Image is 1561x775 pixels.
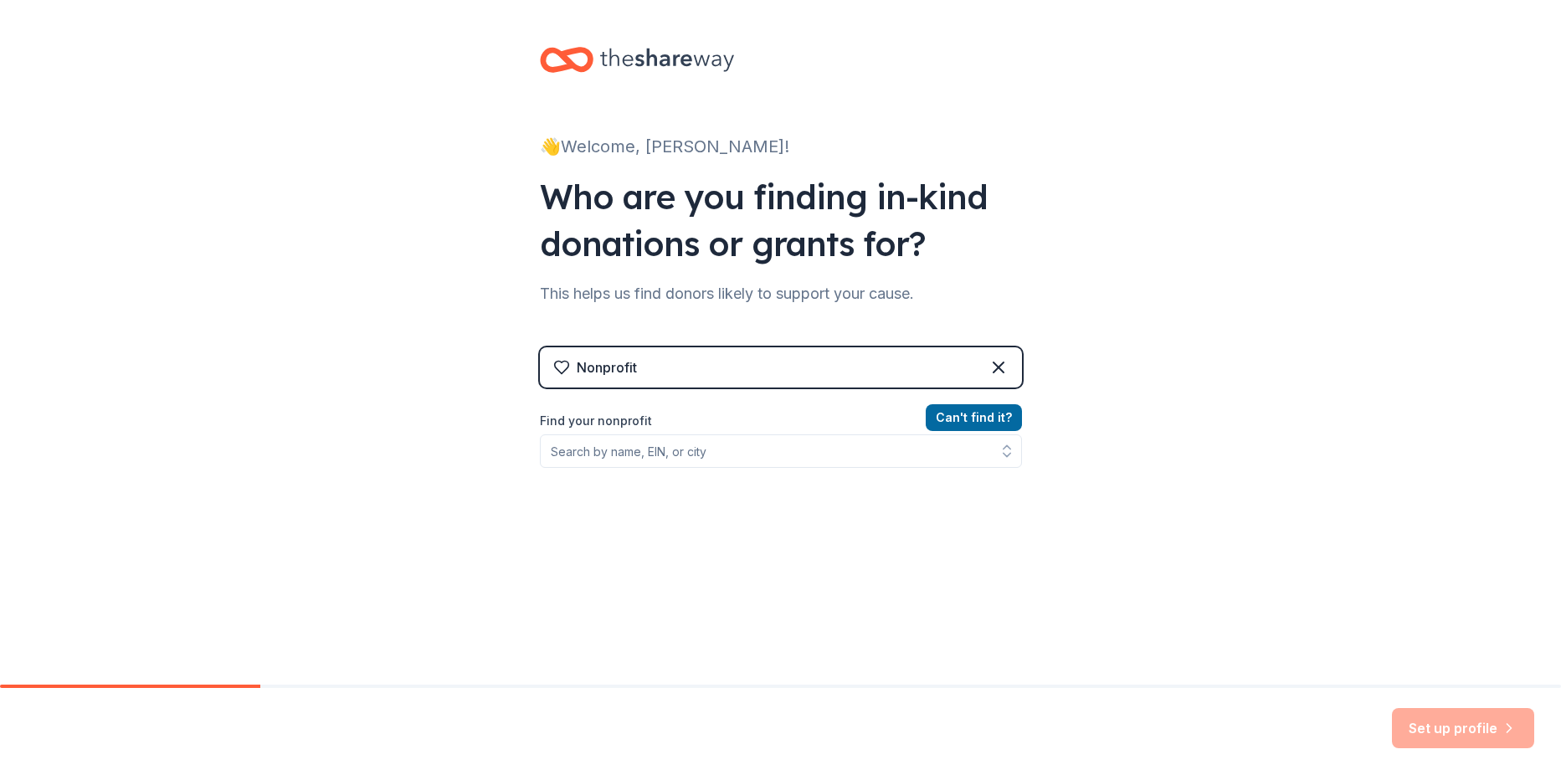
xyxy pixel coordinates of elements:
[577,357,637,377] div: Nonprofit
[540,280,1022,307] div: This helps us find donors likely to support your cause.
[540,434,1022,468] input: Search by name, EIN, or city
[540,173,1022,267] div: Who are you finding in-kind donations or grants for?
[926,404,1022,431] button: Can't find it?
[540,411,1022,431] label: Find your nonprofit
[540,133,1022,160] div: 👋 Welcome, [PERSON_NAME]!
